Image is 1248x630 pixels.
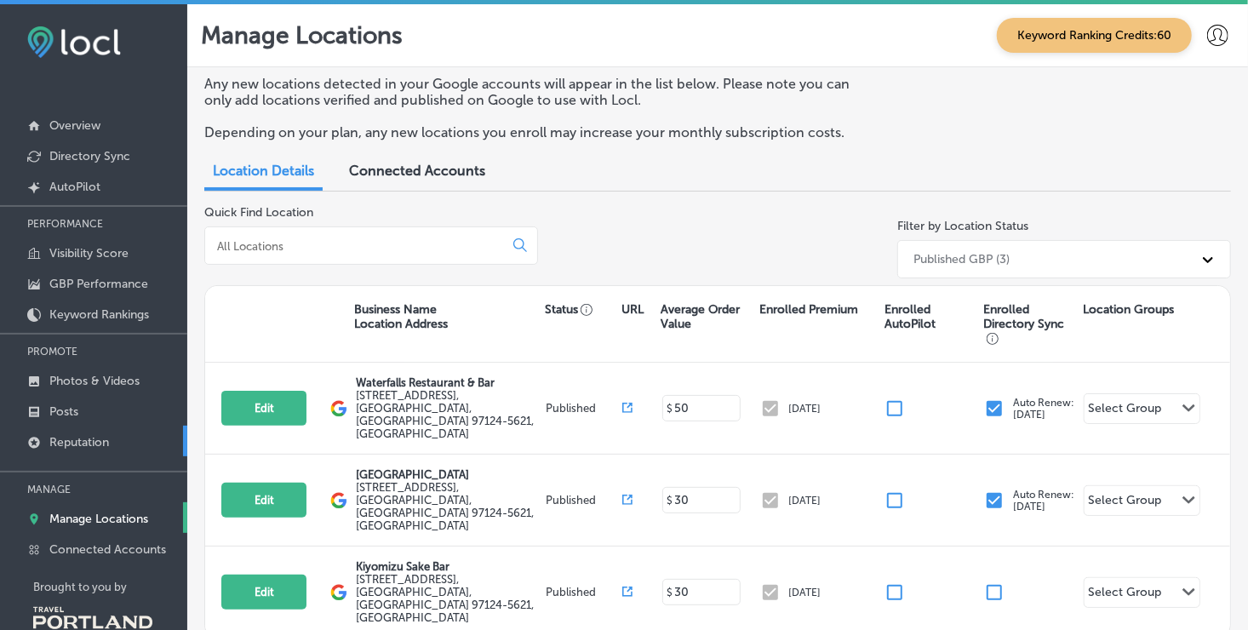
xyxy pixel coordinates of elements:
[33,607,152,629] img: Travel Portland
[356,573,542,624] label: [STREET_ADDRESS] , [GEOGRAPHIC_DATA], [GEOGRAPHIC_DATA] 97124-5621, [GEOGRAPHIC_DATA]
[349,163,485,179] span: Connected Accounts
[215,238,500,254] input: All Locations
[546,586,621,598] p: Published
[204,76,872,108] p: Any new locations detected in your Google accounts will appear in the list below. Please note you...
[49,180,100,194] p: AutoPilot
[667,495,673,507] p: $
[49,277,148,291] p: GBP Performance
[330,492,347,509] img: logo
[49,246,129,261] p: Visibility Score
[884,302,976,331] p: Enrolled AutoPilot
[33,581,187,593] p: Brought to you by
[356,376,542,389] p: Waterfalls Restaurant & Bar
[1089,585,1162,604] div: Select Group
[221,391,306,426] button: Edit
[789,495,822,507] p: [DATE]
[221,483,306,518] button: Edit
[221,575,306,610] button: Edit
[356,389,542,440] label: [STREET_ADDRESS] , [GEOGRAPHIC_DATA], [GEOGRAPHIC_DATA] 97124-5621, [GEOGRAPHIC_DATA]
[49,149,130,163] p: Directory Sync
[356,560,542,573] p: Kiyomizu Sake Bar
[49,435,109,450] p: Reputation
[789,587,822,598] p: [DATE]
[356,468,542,481] p: [GEOGRAPHIC_DATA]
[1013,397,1074,421] p: Auto Renew: [DATE]
[1089,401,1162,421] div: Select Group
[1083,302,1174,317] p: Location Groups
[204,124,872,140] p: Depending on your plan, any new locations you enroll may increase your monthly subscription costs.
[545,302,621,317] p: Status
[356,481,542,532] label: [STREET_ADDRESS] , [GEOGRAPHIC_DATA], [GEOGRAPHIC_DATA] 97124-5621, [GEOGRAPHIC_DATA]
[897,219,1028,233] label: Filter by Location Status
[201,21,403,49] p: Manage Locations
[789,403,822,415] p: [DATE]
[546,402,621,415] p: Published
[997,18,1192,53] span: Keyword Ranking Credits: 60
[330,400,347,417] img: logo
[330,584,347,601] img: logo
[49,542,166,557] p: Connected Accounts
[667,403,673,415] p: $
[1089,493,1162,513] div: Select Group
[984,302,1075,346] p: Enrolled Directory Sync
[204,205,313,220] label: Quick Find Location
[1013,489,1074,513] p: Auto Renew: [DATE]
[546,494,621,507] p: Published
[27,26,121,58] img: fda3e92497d09a02dc62c9cd864e3231.png
[49,404,78,419] p: Posts
[49,512,148,526] p: Manage Locations
[661,302,750,331] p: Average Order Value
[621,302,644,317] p: URL
[354,302,448,331] p: Business Name Location Address
[49,374,140,388] p: Photos & Videos
[49,118,100,133] p: Overview
[213,163,314,179] span: Location Details
[759,302,858,317] p: Enrolled Premium
[667,587,673,598] p: $
[913,252,1010,266] div: Published GBP (3)
[49,307,149,322] p: Keyword Rankings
